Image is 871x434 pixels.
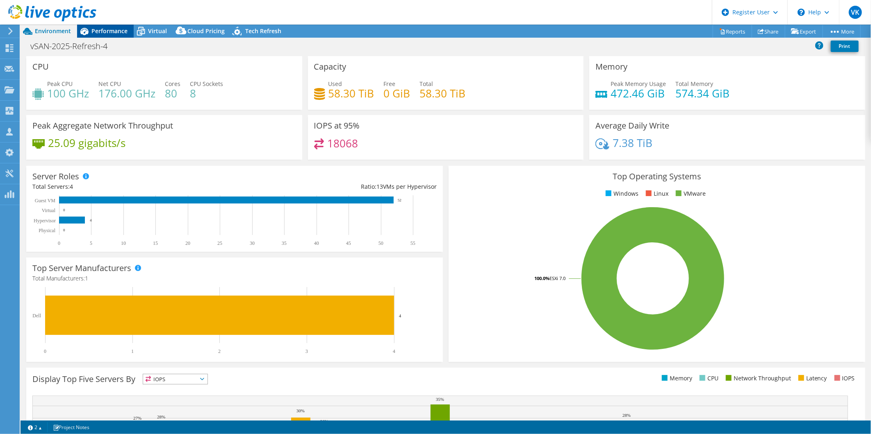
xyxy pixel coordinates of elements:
[39,228,55,233] text: Physical
[611,89,666,98] h4: 472.46 GiB
[32,182,235,191] div: Total Servers:
[384,89,410,98] h4: 0 GiB
[165,89,180,98] h4: 80
[98,89,155,98] h4: 176.00 GHz
[245,27,281,35] span: Tech Refresh
[190,80,223,88] span: CPU Sockets
[595,121,669,130] h3: Average Daily Write
[48,138,125,147] h4: 25.09 gigabits/s
[328,89,374,98] h4: 58.30 TiB
[63,228,65,232] text: 0
[91,27,128,35] span: Performance
[148,27,167,35] span: Virtual
[785,25,823,38] a: Export
[42,208,56,213] text: Virtual
[35,198,55,203] text: Guest VM
[384,80,396,88] span: Free
[660,374,692,383] li: Memory
[32,274,437,283] h4: Total Manufacturers:
[35,27,71,35] span: Environment
[613,138,652,147] h4: 7.38 TiB
[327,139,358,148] h4: 18068
[831,41,859,52] a: Print
[314,62,347,71] h3: Capacity
[534,275,550,281] tspan: 100.0%
[190,89,223,98] h4: 8
[832,374,855,383] li: IOPS
[250,240,255,246] text: 30
[622,413,631,418] text: 28%
[85,274,88,282] span: 1
[32,264,131,273] h3: Top Server Manufacturers
[420,80,433,88] span: Total
[44,348,46,354] text: 0
[121,240,126,246] text: 10
[90,218,92,222] text: 4
[398,198,401,202] text: 52
[796,374,827,383] li: Latency
[143,374,207,384] span: IOPS
[410,240,415,246] text: 55
[713,25,752,38] a: Reports
[346,240,351,246] text: 45
[153,240,158,246] text: 15
[328,80,342,88] span: Used
[306,348,308,354] text: 3
[235,182,437,191] div: Ratio: VMs per Hypervisor
[420,89,466,98] h4: 58.30 TiB
[455,172,859,181] h3: Top Operating Systems
[133,416,141,420] text: 27%
[550,275,565,281] tspan: ESXi 7.0
[320,419,328,424] text: 26%
[165,80,180,88] span: Cores
[47,89,89,98] h4: 100 GHz
[675,89,730,98] h4: 574.34 GiB
[34,218,56,224] text: Hypervisor
[752,25,785,38] a: Share
[187,27,225,35] span: Cloud Pricing
[849,6,862,19] span: VK
[32,62,49,71] h3: CPU
[798,9,805,16] svg: \n
[32,313,41,319] text: Dell
[399,313,401,318] text: 4
[376,183,383,190] span: 13
[724,374,791,383] li: Network Throughput
[90,240,92,246] text: 5
[644,189,668,198] li: Linux
[675,80,713,88] span: Total Memory
[63,208,65,212] text: 0
[436,397,444,402] text: 35%
[98,80,121,88] span: Net CPU
[314,240,319,246] text: 40
[217,240,222,246] text: 25
[185,240,190,246] text: 20
[131,348,134,354] text: 1
[32,172,79,181] h3: Server Roles
[47,80,73,88] span: Peak CPU
[22,422,48,432] a: 2
[314,121,360,130] h3: IOPS at 95%
[58,240,60,246] text: 0
[157,414,165,419] text: 28%
[47,422,95,432] a: Project Notes
[218,348,221,354] text: 2
[32,121,173,130] h3: Peak Aggregate Network Throughput
[393,348,395,354] text: 4
[595,62,627,71] h3: Memory
[823,25,861,38] a: More
[604,189,638,198] li: Windows
[674,189,706,198] li: VMware
[378,240,383,246] text: 50
[282,240,287,246] text: 35
[611,80,666,88] span: Peak Memory Usage
[698,374,718,383] li: CPU
[296,408,305,413] text: 30%
[27,42,120,51] h1: vSAN-2025-Refresh-4
[70,183,73,190] span: 4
